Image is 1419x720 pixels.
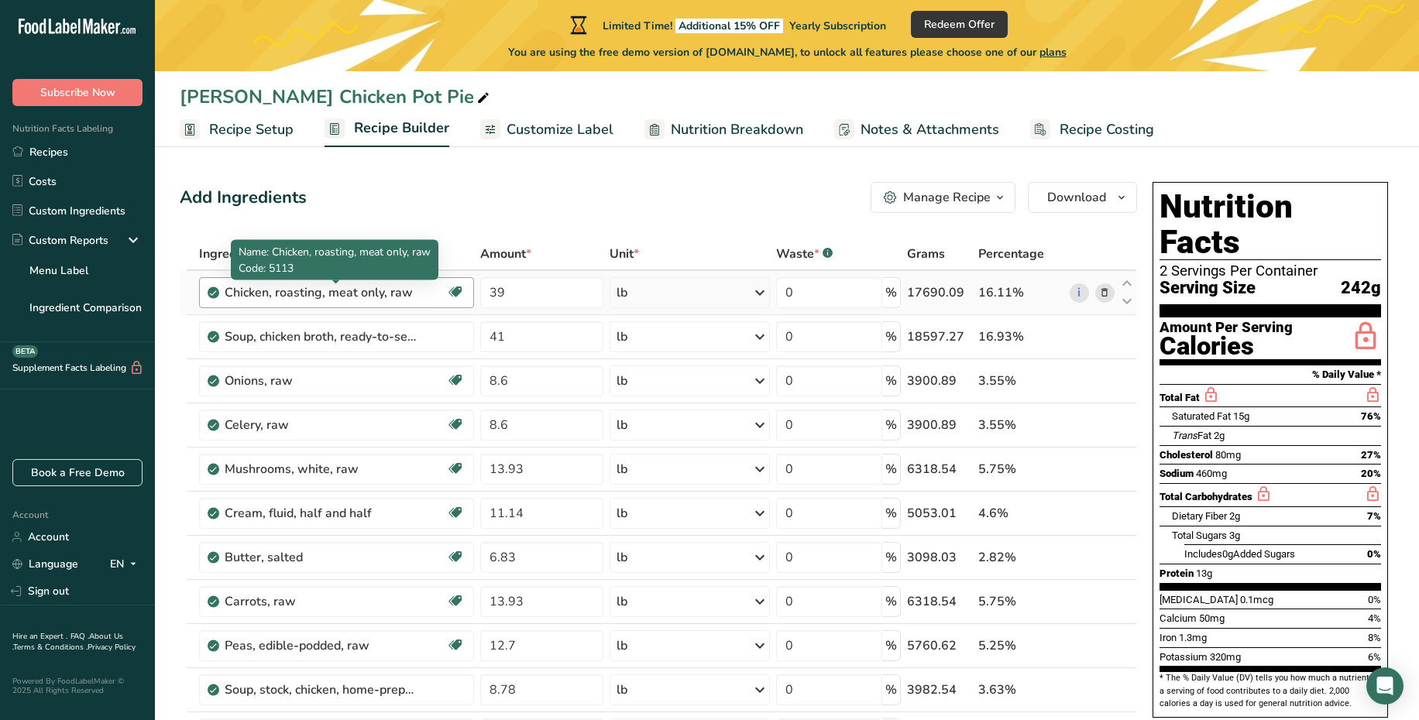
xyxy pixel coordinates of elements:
span: Percentage [978,245,1044,263]
h1: Nutrition Facts [1160,189,1381,260]
div: 6318.54 [907,460,972,478]
span: 4% [1368,612,1381,624]
span: 1.3mg [1179,632,1207,643]
div: 3.55% [978,416,1063,434]
span: Total Fat [1160,392,1200,403]
div: lb [617,548,627,567]
span: Calcium [1160,612,1197,624]
span: 0% [1368,594,1381,605]
button: Redeem Offer [911,11,1008,38]
span: 76% [1361,410,1381,422]
div: lb [617,681,627,699]
div: lb [617,636,627,655]
span: Customize Label [507,119,613,140]
span: 0.1mcg [1240,594,1273,605]
span: 13g [1196,567,1212,579]
div: 16.11% [978,283,1063,302]
span: Name: Chicken, roasting, meat only, raw [239,245,431,259]
div: Butter, salted [225,548,418,567]
div: Waste [776,245,833,263]
span: Recipe Costing [1060,119,1154,140]
span: Fat [1172,430,1211,441]
div: EN [110,555,143,574]
span: 80mg [1215,449,1241,461]
a: Recipe Setup [180,112,294,147]
div: 5053.01 [907,504,972,523]
span: 50mg [1199,612,1225,624]
span: Potassium [1160,651,1208,663]
span: Protein [1160,567,1194,579]
div: 3098.03 [907,548,972,567]
span: 460mg [1196,468,1227,479]
i: Trans [1172,430,1197,441]
div: 3900.89 [907,416,972,434]
span: Includes Added Sugars [1184,548,1295,560]
span: 0% [1367,548,1381,560]
div: 3982.54 [907,681,972,699]
a: Book a Free Demo [12,459,143,486]
a: Nutrition Breakdown [644,112,803,147]
span: Subscribe Now [40,84,115,101]
span: Amount [480,245,531,263]
span: 8% [1368,632,1381,643]
a: FAQ . [70,631,89,642]
div: Add Ingredients [180,185,307,211]
section: % Daily Value * [1160,365,1381,384]
div: lb [617,504,627,523]
span: 15g [1233,410,1249,422]
div: 3900.89 [907,372,972,390]
span: Saturated Fat [1172,410,1231,422]
button: Download [1028,182,1137,213]
span: 7% [1367,510,1381,522]
div: Mushrooms, white, raw [225,460,418,478]
div: Peas, edible-podded, raw [225,636,418,655]
span: 20% [1361,468,1381,479]
div: 6318.54 [907,592,972,611]
div: Custom Reports [12,232,108,249]
div: 2.82% [978,548,1063,567]
div: 5760.62 [907,636,972,655]
div: BETA [12,345,38,358]
div: Cream, fluid, half and half [225,504,418,523]
div: Onions, raw [225,372,418,390]
div: 16.93% [978,327,1063,346]
div: lb [617,460,627,478]
div: 18597.27 [907,327,972,346]
div: Chicken, roasting, meat only, raw [225,283,418,302]
div: lb [617,327,627,346]
span: Grams [907,245,945,263]
div: Soup, stock, chicken, home-prepared [225,681,418,699]
span: Additional 15% OFF [675,19,783,33]
span: Code: 5113 [239,261,294,276]
span: Total Sugars [1172,530,1227,541]
span: Total Carbohydrates [1160,491,1252,502]
span: Cholesterol [1160,449,1213,461]
a: Privacy Policy [88,642,136,653]
div: [PERSON_NAME] Chicken Pot Pie [180,83,493,111]
a: Recipe Costing [1030,112,1154,147]
div: Limited Time! [567,15,886,34]
div: Carrots, raw [225,592,418,611]
span: Serving Size [1160,279,1256,298]
div: 5.25% [978,636,1063,655]
a: Hire an Expert . [12,631,67,642]
span: Ingredient [199,245,264,263]
span: 320mg [1210,651,1241,663]
span: Unit [610,245,639,263]
div: 3.55% [978,372,1063,390]
div: 2 Servings Per Container [1160,263,1381,279]
span: Iron [1160,632,1177,643]
span: 242g [1341,279,1381,298]
span: 27% [1361,449,1381,461]
a: Customize Label [480,112,613,147]
span: Redeem Offer [924,16,995,33]
span: 3g [1229,530,1240,541]
div: Manage Recipe [903,188,991,207]
span: Notes & Attachments [861,119,999,140]
span: 0g [1222,548,1233,560]
span: 6% [1368,651,1381,663]
section: * The % Daily Value (DV) tells you how much a nutrient in a serving of food contributes to a dail... [1160,672,1381,710]
a: Recipe Builder [325,111,449,148]
div: lb [617,416,627,434]
div: lb [617,592,627,611]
